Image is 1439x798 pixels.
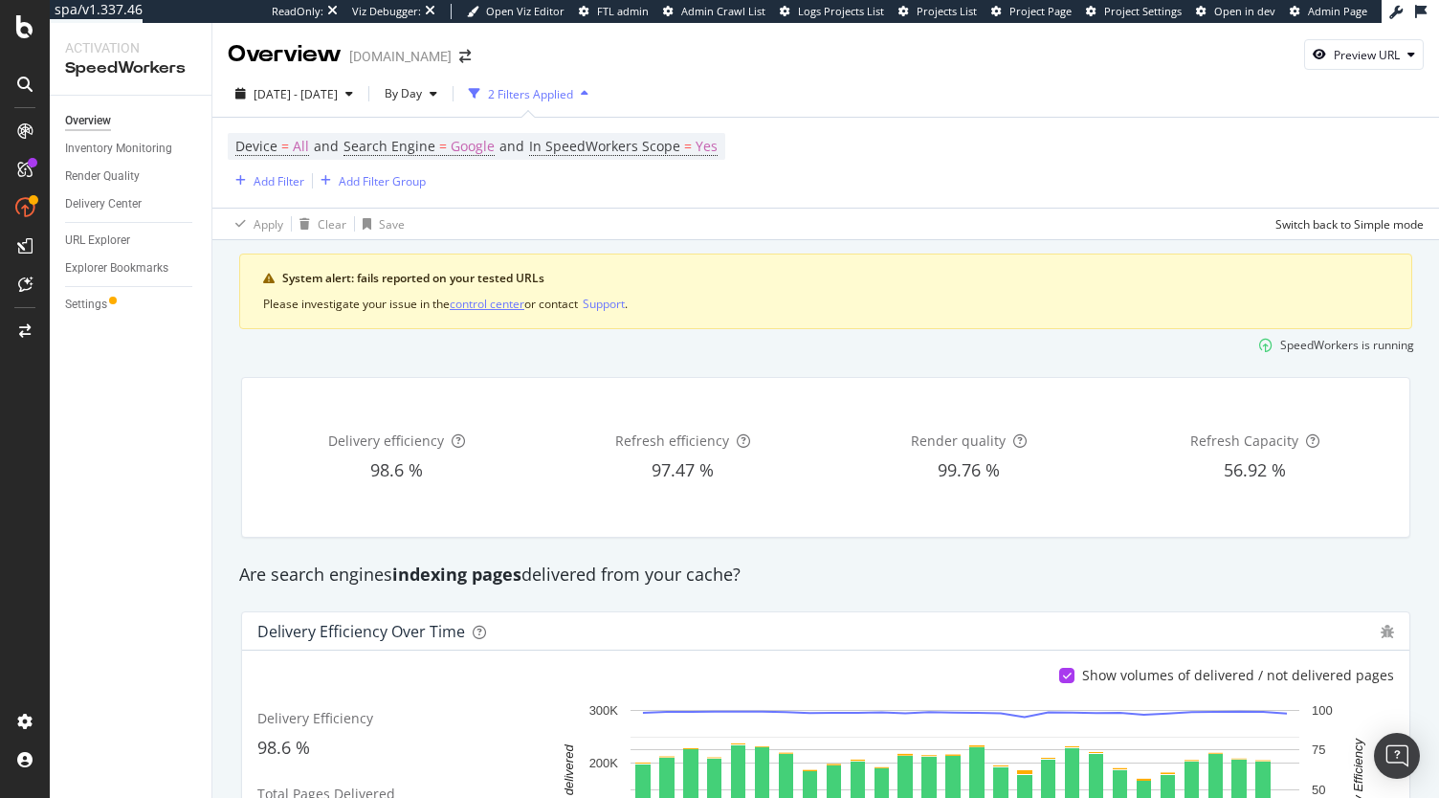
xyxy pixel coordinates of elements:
[579,4,649,19] a: FTL admin
[663,4,765,19] a: Admin Crawl List
[343,137,435,155] span: Search Engine
[65,295,107,315] div: Settings
[257,622,465,641] div: Delivery Efficiency over time
[917,4,977,18] span: Projects List
[583,296,625,312] div: Support
[1196,4,1275,19] a: Open in dev
[499,137,524,155] span: and
[1381,625,1394,638] div: bug
[1009,4,1072,18] span: Project Page
[377,85,422,101] span: By Day
[292,209,346,239] button: Clear
[65,57,196,79] div: SpeedWorkers
[65,166,140,187] div: Render Quality
[652,458,714,481] span: 97.47 %
[589,756,619,770] text: 200K
[339,173,426,189] div: Add Filter Group
[370,458,423,481] span: 98.6 %
[1290,4,1367,19] a: Admin Page
[451,133,495,160] span: Google
[684,137,692,155] span: =
[65,111,198,131] a: Overview
[65,139,198,159] a: Inventory Monitoring
[1190,432,1298,450] span: Refresh Capacity
[459,50,471,63] div: arrow-right-arrow-left
[228,169,304,192] button: Add Filter
[486,4,565,18] span: Open Viz Editor
[529,137,680,155] span: In SpeedWorkers Scope
[293,133,309,160] span: All
[681,4,765,18] span: Admin Crawl List
[313,169,426,192] button: Add Filter Group
[467,4,565,19] a: Open Viz Editor
[230,563,1422,587] div: Are search engines delivered from your cache?
[1104,4,1182,18] span: Project Settings
[272,4,323,19] div: ReadOnly:
[450,295,524,313] button: control center
[461,78,596,109] button: 2 Filters Applied
[349,47,452,66] div: [DOMAIN_NAME]
[1304,39,1424,70] button: Preview URL
[379,216,405,233] div: Save
[282,270,1388,287] div: System alert: fails reported on your tested URLs
[65,139,172,159] div: Inventory Monitoring
[1214,4,1275,18] span: Open in dev
[392,563,521,586] strong: indexing pages
[281,137,289,155] span: =
[615,432,729,450] span: Refresh efficiency
[228,209,283,239] button: Apply
[65,258,198,278] a: Explorer Bookmarks
[355,209,405,239] button: Save
[65,194,198,214] a: Delivery Center
[798,4,884,18] span: Logs Projects List
[1374,733,1420,779] div: Open Intercom Messenger
[898,4,977,19] a: Projects List
[263,295,1388,313] div: Please investigate your issue in the or contact .
[254,86,338,102] span: [DATE] - [DATE]
[488,86,573,102] div: 2 Filters Applied
[1308,4,1367,18] span: Admin Page
[780,4,884,19] a: Logs Projects List
[1312,743,1325,758] text: 75
[328,432,444,450] span: Delivery efficiency
[65,231,198,251] a: URL Explorer
[254,173,304,189] div: Add Filter
[1275,216,1424,233] div: Switch back to Simple mode
[583,295,625,313] button: Support
[65,194,142,214] div: Delivery Center
[314,137,339,155] span: and
[235,137,277,155] span: Device
[938,458,1000,481] span: 99.76 %
[228,38,342,71] div: Overview
[377,78,445,109] button: By Day
[1312,783,1325,797] text: 50
[239,254,1412,329] div: warning banner
[1086,4,1182,19] a: Project Settings
[65,38,196,57] div: Activation
[589,703,619,718] text: 300K
[1082,666,1394,685] div: Show volumes of delivered / not delivered pages
[228,78,361,109] button: [DATE] - [DATE]
[1268,209,1424,239] button: Switch back to Simple mode
[65,111,111,131] div: Overview
[1334,47,1400,63] div: Preview URL
[1312,703,1333,718] text: 100
[318,216,346,233] div: Clear
[439,137,447,155] span: =
[257,736,310,759] span: 98.6 %
[1280,337,1414,353] div: SpeedWorkers is running
[254,216,283,233] div: Apply
[65,231,130,251] div: URL Explorer
[450,296,524,312] div: control center
[1224,458,1286,481] span: 56.92 %
[696,133,718,160] span: Yes
[352,4,421,19] div: Viz Debugger:
[991,4,1072,19] a: Project Page
[65,258,168,278] div: Explorer Bookmarks
[65,166,198,187] a: Render Quality
[65,295,198,315] a: Settings
[911,432,1006,450] span: Render quality
[257,709,373,727] span: Delivery Efficiency
[597,4,649,18] span: FTL admin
